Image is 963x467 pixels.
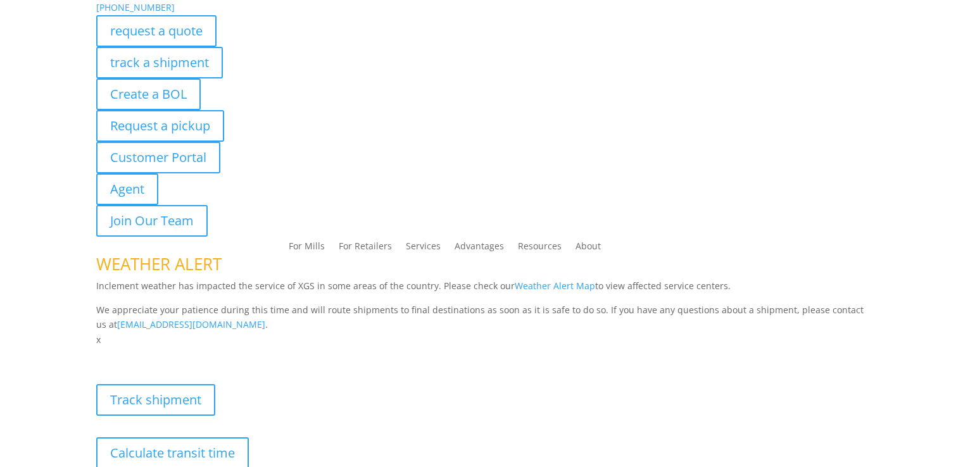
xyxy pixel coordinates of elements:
a: Join Our Team [96,205,208,237]
a: Advantages [455,242,504,256]
a: track a shipment [96,47,223,78]
span: WEATHER ALERT [96,252,222,275]
a: For Retailers [339,242,392,256]
b: Visibility, transparency, and control for your entire supply chain. [96,349,379,361]
a: Agent [96,173,158,205]
a: Customer Portal [96,142,220,173]
a: [EMAIL_ADDRESS][DOMAIN_NAME] [117,318,265,330]
p: Inclement weather has impacted the service of XGS in some areas of the country. Please check our ... [96,278,867,302]
p: x [96,332,867,347]
a: Resources [518,242,562,256]
a: request a quote [96,15,217,47]
a: Track shipment [96,384,215,416]
a: Weather Alert Map [515,280,595,292]
a: Request a pickup [96,110,224,142]
a: About [576,242,601,256]
a: [PHONE_NUMBER] [96,1,175,13]
a: Services [406,242,441,256]
a: Create a BOL [96,78,201,110]
a: For Mills [289,242,325,256]
p: We appreciate your patience during this time and will route shipments to final destinations as so... [96,302,867,333]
